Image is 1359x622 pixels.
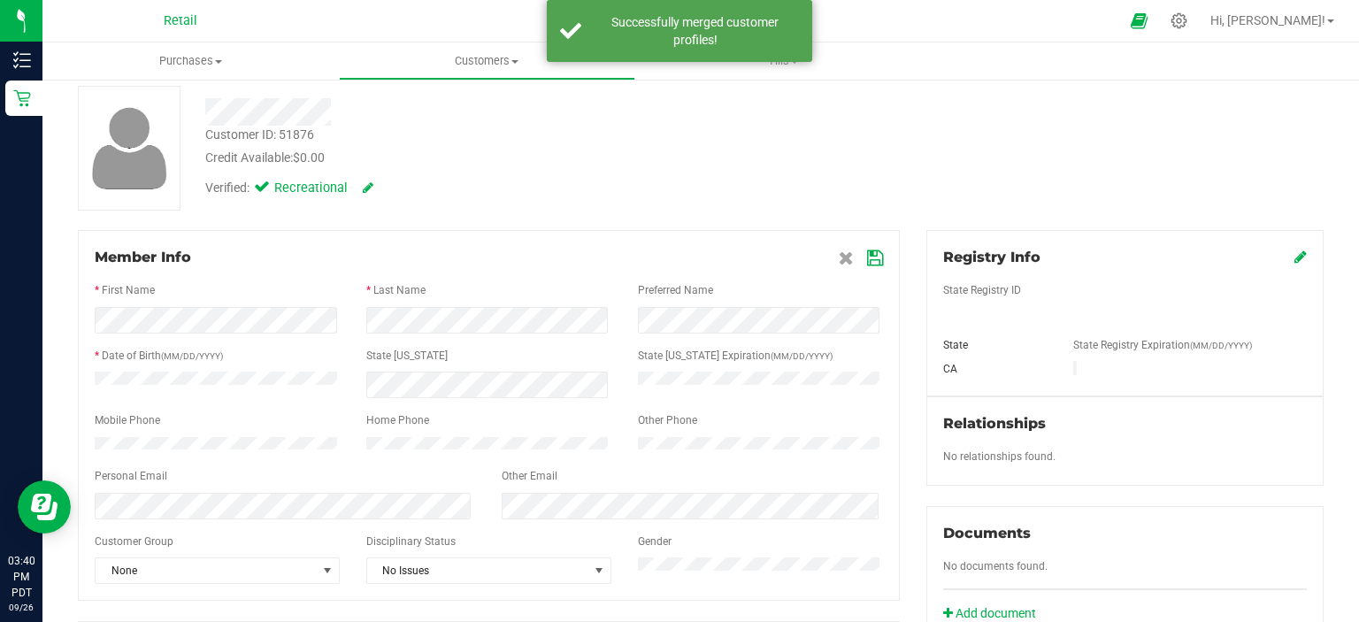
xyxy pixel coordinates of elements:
span: No documents found. [943,560,1048,572]
span: select [588,558,610,583]
label: Customer Group [95,534,173,549]
span: (MM/DD/YYYY) [1190,341,1252,350]
iframe: Resource center [18,480,71,534]
label: Gender [638,534,672,549]
label: Personal Email [95,468,167,484]
span: Documents [943,525,1031,541]
div: Successfully merged customer profiles! [591,13,799,49]
span: Member Info [95,249,191,265]
div: Customer ID: 51876 [205,126,314,144]
label: No relationships found. [943,449,1056,465]
span: Recreational [274,179,345,198]
label: Date of Birth [102,348,223,364]
label: State [US_STATE] Expiration [638,348,833,364]
span: Hi, [PERSON_NAME]! [1210,13,1325,27]
span: select [317,558,339,583]
label: Home Phone [366,412,429,428]
span: Open Ecommerce Menu [1119,4,1159,38]
div: State [930,337,1060,353]
a: Customers [339,42,635,80]
p: 03:40 PM PDT [8,553,35,601]
label: State Registry ID [943,282,1021,298]
div: CA [930,361,1060,377]
div: Manage settings [1168,12,1190,29]
span: None [96,558,317,583]
span: Registry Info [943,249,1040,265]
span: Relationships [943,415,1046,432]
label: First Name [102,282,155,298]
span: $0.00 [293,150,325,165]
span: (MM/DD/YYYY) [771,351,833,361]
span: No Issues [367,558,588,583]
label: Other Email [502,468,557,484]
span: Retail [164,13,197,28]
label: Disciplinary Status [366,534,456,549]
label: State [US_STATE] [366,348,448,364]
img: user-icon.png [83,103,176,194]
label: Other Phone [638,412,697,428]
span: Purchases [42,53,339,69]
label: Preferred Name [638,282,713,298]
div: Credit Available: [205,149,815,167]
span: Customers [340,53,634,69]
label: Mobile Phone [95,412,160,428]
div: Verified: [205,179,373,198]
label: Last Name [373,282,426,298]
label: State Registry Expiration [1073,337,1252,353]
inline-svg: Inventory [13,51,31,69]
a: Purchases [42,42,339,80]
p: 09/26 [8,601,35,614]
span: (MM/DD/YYYY) [161,351,223,361]
inline-svg: Retail [13,89,31,107]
